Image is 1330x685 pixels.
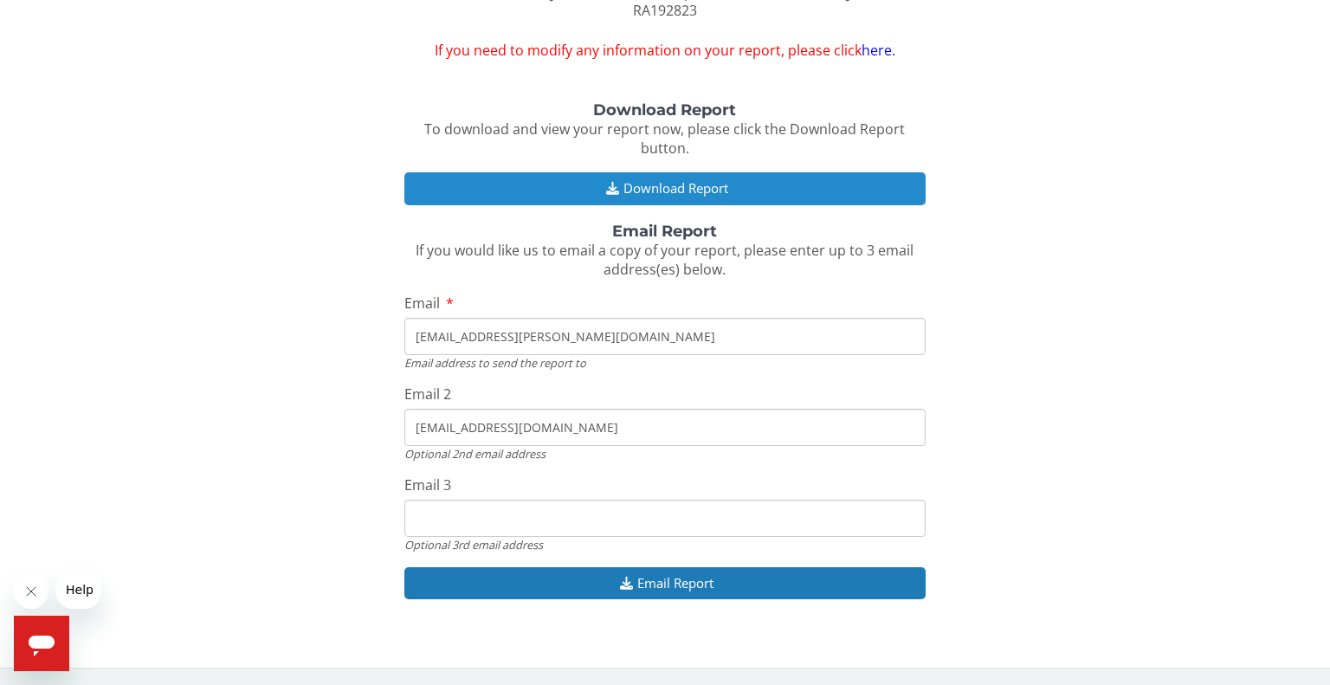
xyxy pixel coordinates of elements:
span: If you need to modify any information on your report, please click [404,41,926,61]
button: Email Report [404,567,926,599]
div: Optional 3rd email address [404,537,926,553]
span: RA192823 [633,1,697,20]
iframe: Button to launch messaging window [14,616,69,671]
button: Download Report [404,172,926,204]
span: To download and view your report now, please click the Download Report button. [424,120,905,158]
iframe: Close message [14,574,48,609]
div: Email address to send the report to [404,355,926,371]
span: Email 3 [404,475,451,494]
span: Email [404,294,440,313]
a: here. [862,41,895,60]
div: Optional 2nd email address [404,446,926,462]
span: Email 2 [404,385,451,404]
strong: Download Report [593,100,736,120]
strong: Email Report [612,222,717,241]
iframe: Message from company [55,571,101,609]
span: If you would like us to email a copy of your report, please enter up to 3 email address(es) below. [416,241,914,280]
